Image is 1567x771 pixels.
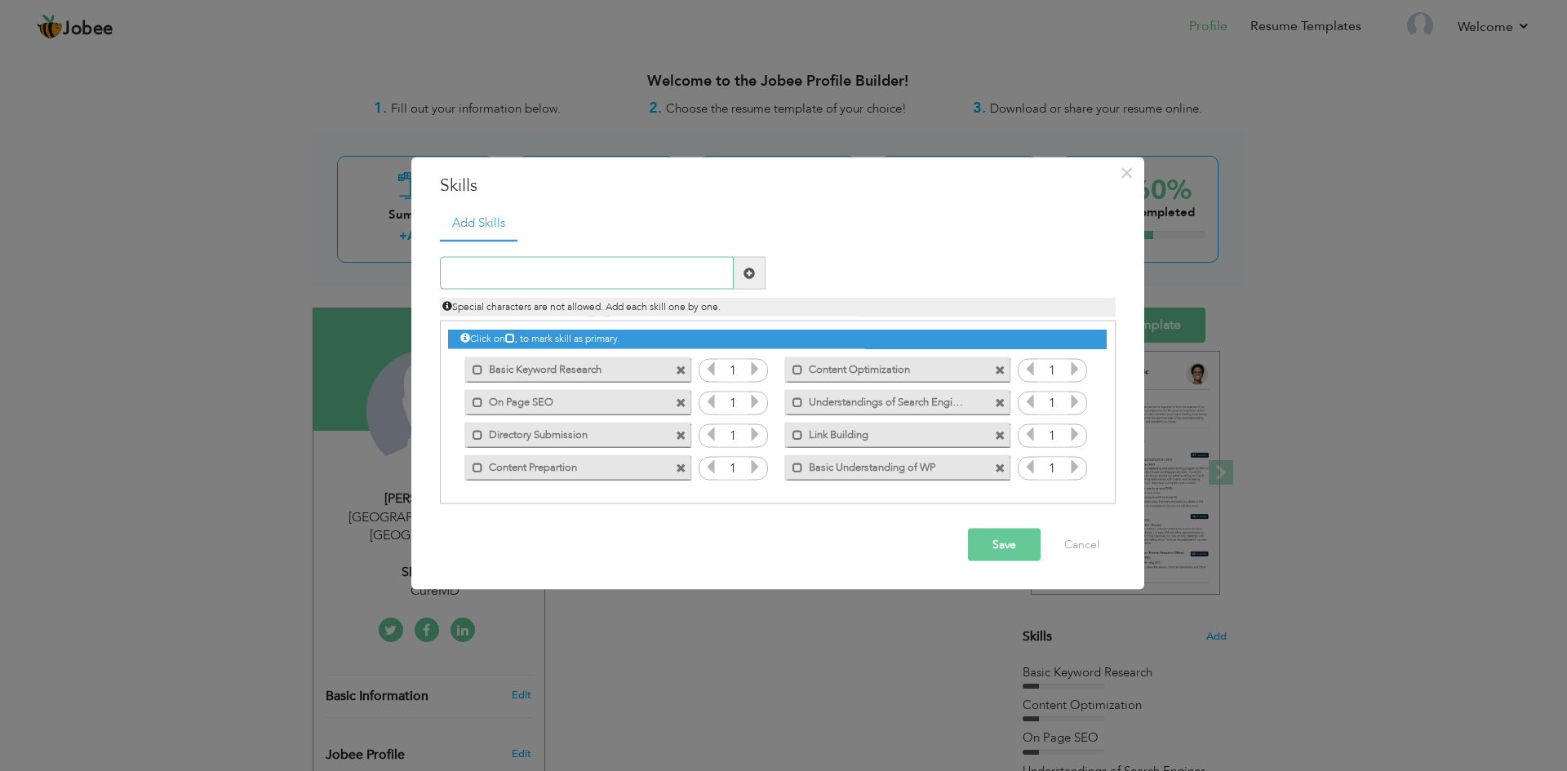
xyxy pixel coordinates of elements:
button: Save [968,529,1041,561]
a: Add Skills [440,206,517,241]
label: Directory Submission [483,422,648,442]
label: Link Building [803,422,968,442]
button: Close [1114,159,1140,185]
label: Content Optimization [803,357,968,377]
h3: Skills [440,173,1116,197]
label: On Page SEO [483,389,648,410]
label: Basic Understanding of WP [803,454,968,475]
div: Click on , to mark skill as primary. [448,330,1106,348]
span: Special characters are not allowed. Add each skill one by one. [442,300,721,313]
span: × [1120,157,1134,187]
label: Content Prepartion [483,454,648,475]
button: Cancel [1048,529,1116,561]
label: Basic Keyword Research [483,357,648,377]
label: Understandings of Search Engines [803,389,968,410]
